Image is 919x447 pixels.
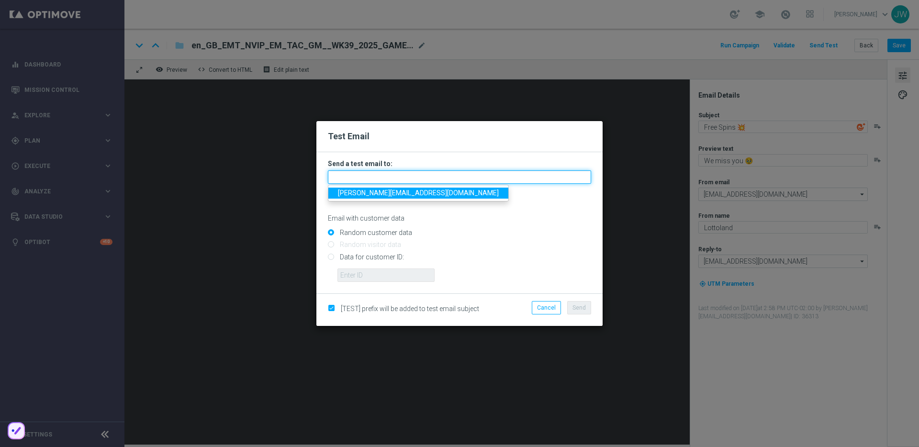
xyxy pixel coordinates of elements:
a: [PERSON_NAME][EMAIL_ADDRESS][DOMAIN_NAME] [328,188,508,199]
span: Send [572,304,586,311]
input: Enter ID [337,268,435,282]
button: Send [567,301,591,314]
span: [TEST] prefix will be added to test email subject [341,305,479,313]
p: Email with customer data [328,214,591,223]
h3: Send a test email to: [328,159,591,168]
span: [PERSON_NAME][EMAIL_ADDRESS][DOMAIN_NAME] [338,189,499,197]
button: Cancel [532,301,561,314]
label: Random customer data [337,228,412,237]
h2: Test Email [328,131,591,142]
